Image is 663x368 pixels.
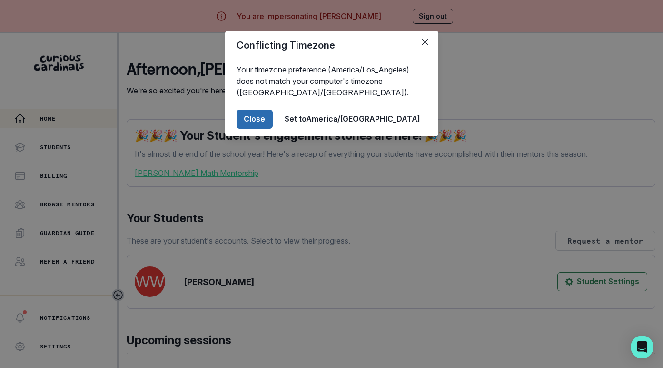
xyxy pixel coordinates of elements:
[225,31,438,60] header: Conflicting Timezone
[237,110,273,129] button: Close
[225,60,438,102] div: Your timezone preference (America/Los_Angeles) does not match your computer's timezone ([GEOGRAPH...
[631,336,653,358] div: Open Intercom Messenger
[278,110,427,129] button: Set toAmerica/[GEOGRAPHIC_DATA]
[417,34,433,50] button: Close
